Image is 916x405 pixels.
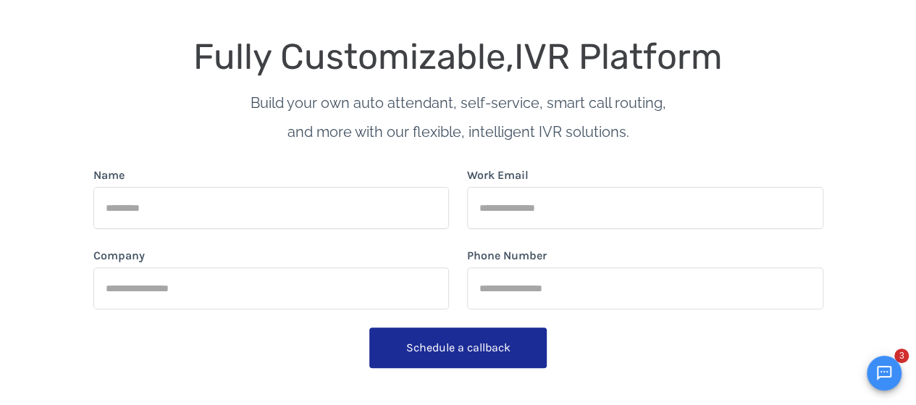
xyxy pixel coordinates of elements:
button: Schedule a callback [369,327,547,368]
label: Work Email [467,167,529,184]
label: Name [93,167,125,184]
button: Open chat [867,356,902,391]
span: and more with our flexible, intelligent IVR solutions. [287,123,629,141]
span: IVR Platform [514,36,723,78]
label: Company [93,247,145,264]
span: Build your own auto attendant, self-service, smart call routing, [251,94,666,112]
label: Phone Number [467,247,547,264]
span: Schedule a callback [406,341,510,354]
span: Fully Customizable, [193,36,514,78]
form: form [93,167,823,386]
span: 3 [894,348,909,363]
